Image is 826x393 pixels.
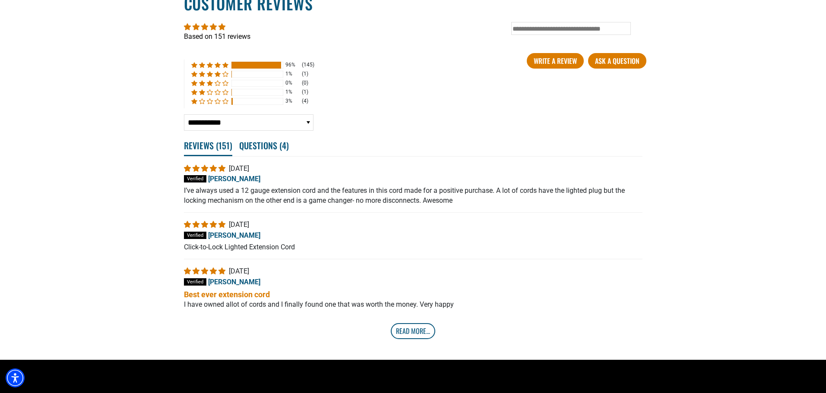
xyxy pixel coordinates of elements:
div: (1) [302,88,308,96]
div: 1% [285,70,299,78]
span: 5 star review [184,220,227,229]
div: 3% (4) reviews with 1 star rating [191,97,228,105]
span: Questions ( ) [239,136,289,155]
div: (145) [302,61,314,69]
select: Sort dropdown [184,114,313,131]
a: Read More... [391,323,435,339]
span: 5 star review [184,164,227,173]
span: Reviews ( ) [184,136,232,156]
span: [PERSON_NAME] [208,277,260,286]
div: 3% [285,97,299,105]
span: [PERSON_NAME] [208,231,260,239]
span: [PERSON_NAME] [208,175,260,183]
a: Based on 151 reviews - open in a new tab [184,32,250,41]
a: Ask a question [588,53,646,69]
p: I’ve always used a 12 gauge extension cord and the features in this cord made for a positive purc... [184,186,642,205]
div: 1% [285,88,299,96]
div: 96% [285,61,299,69]
div: (1) [302,70,308,78]
div: 1% (1) reviews with 4 star rating [191,70,228,78]
div: Average rating is 4.87 stars [184,22,642,32]
p: I have owned allot of cords and I finally found one that was worth the money. Very happy [184,300,642,309]
span: [DATE] [229,220,249,229]
span: 151 [218,139,230,152]
div: 96% (145) reviews with 5 star rating [191,61,228,69]
span: [DATE] [229,164,249,173]
input: Type in keyword and press enter... [511,22,631,35]
div: 1% (1) reviews with 2 star rating [191,88,228,96]
span: [DATE] [229,267,249,275]
div: (4) [302,97,308,105]
span: 5 star review [184,267,227,275]
span: 4 [282,139,286,152]
p: Click-to-Lock Lighted Extension Cord [184,242,642,252]
a: Write A Review [527,53,584,69]
b: Best ever extension cord [184,289,642,300]
div: Accessibility Menu [6,368,25,387]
